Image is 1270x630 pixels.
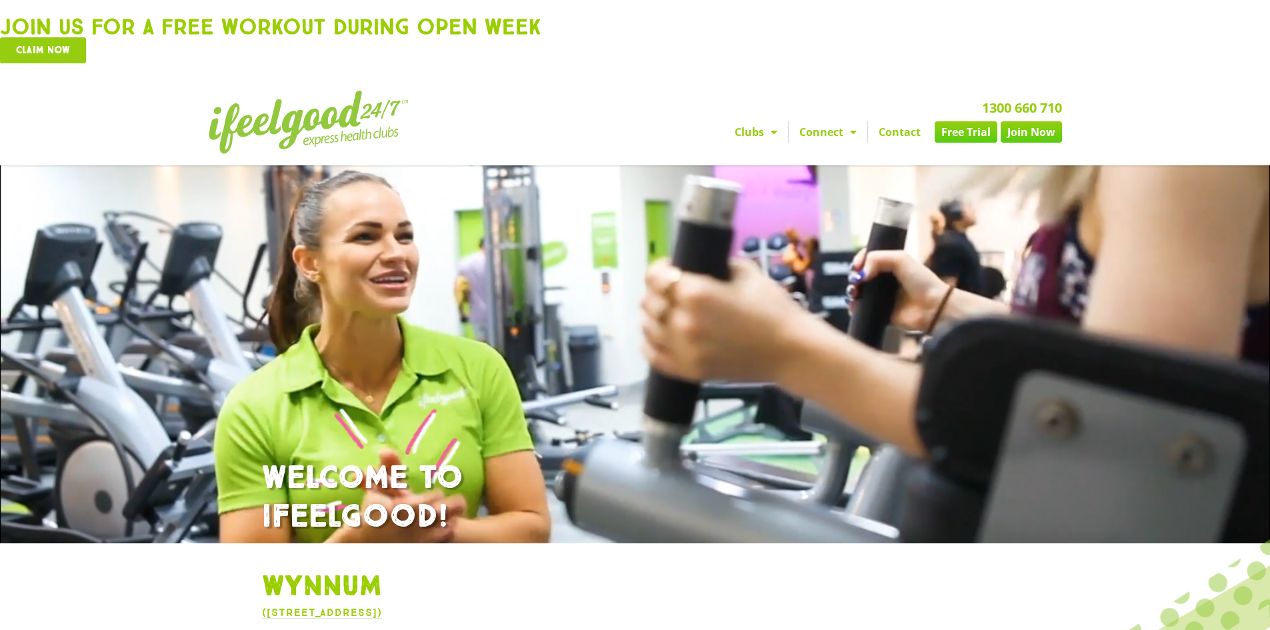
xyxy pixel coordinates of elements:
a: 1300 660 710 [982,99,1062,117]
a: Join Now [1001,121,1062,143]
a: Contact [868,121,931,143]
a: Free Trial [935,121,997,143]
a: Connect [789,121,867,143]
a: Clubs [724,121,788,143]
a: ([STREET_ADDRESS]) [262,606,382,619]
h1: Wynnum [262,570,1009,605]
h1: WELCOME TO IFEELGOOD! [262,459,1009,536]
span: Claim now [16,45,70,55]
nav: Menu [512,121,1062,143]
